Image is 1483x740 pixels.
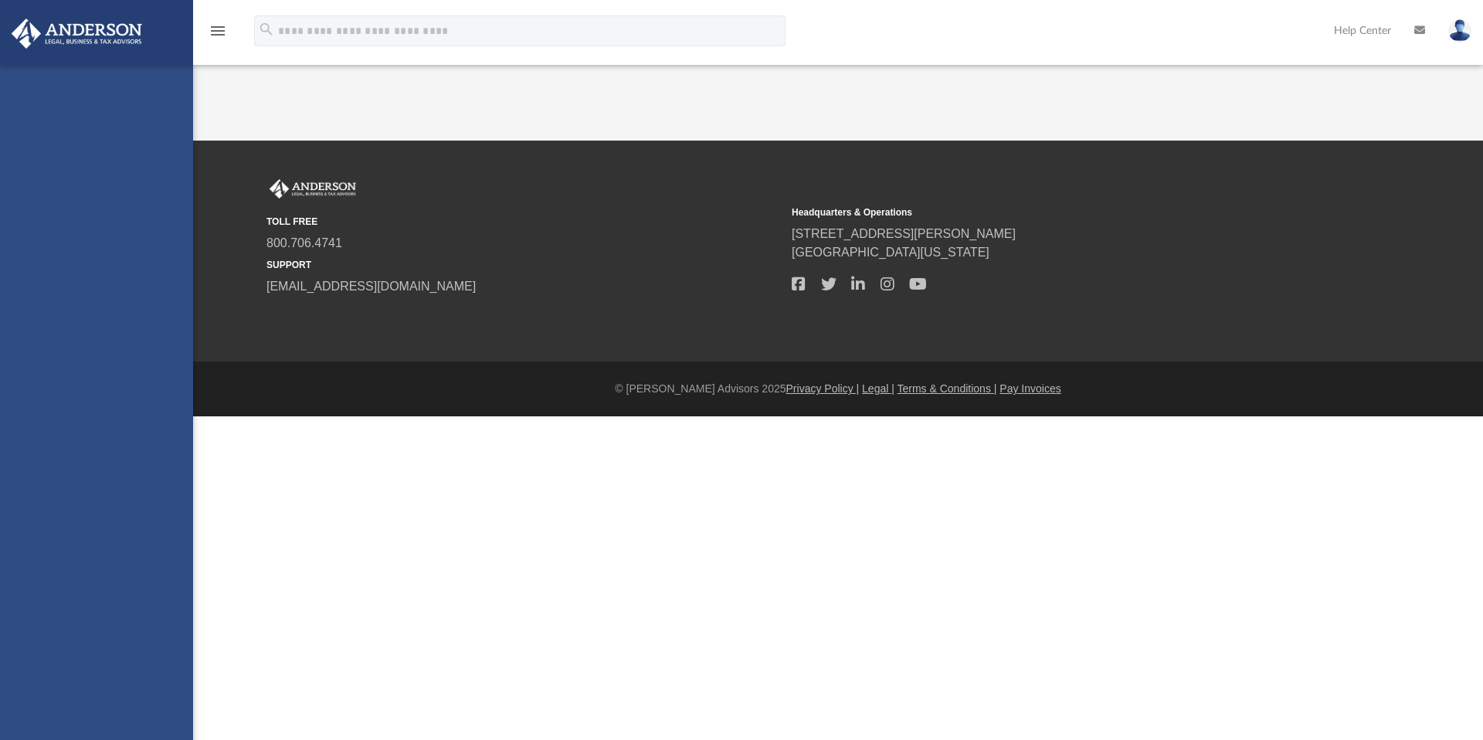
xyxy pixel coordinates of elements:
a: menu [209,29,227,40]
img: User Pic [1448,19,1471,42]
a: Legal | [862,382,894,395]
a: [GEOGRAPHIC_DATA][US_STATE] [792,246,989,259]
a: Terms & Conditions | [898,382,997,395]
small: TOLL FREE [266,215,781,229]
i: menu [209,22,227,40]
a: Privacy Policy | [786,382,860,395]
img: Anderson Advisors Platinum Portal [7,19,147,49]
small: Headquarters & Operations [792,205,1306,219]
div: © [PERSON_NAME] Advisors 2025 [193,381,1483,397]
img: Anderson Advisors Platinum Portal [266,179,359,199]
i: search [258,21,275,38]
a: [EMAIL_ADDRESS][DOMAIN_NAME] [266,280,476,293]
a: [STREET_ADDRESS][PERSON_NAME] [792,227,1016,240]
a: 800.706.4741 [266,236,342,249]
small: SUPPORT [266,258,781,272]
a: Pay Invoices [999,382,1060,395]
